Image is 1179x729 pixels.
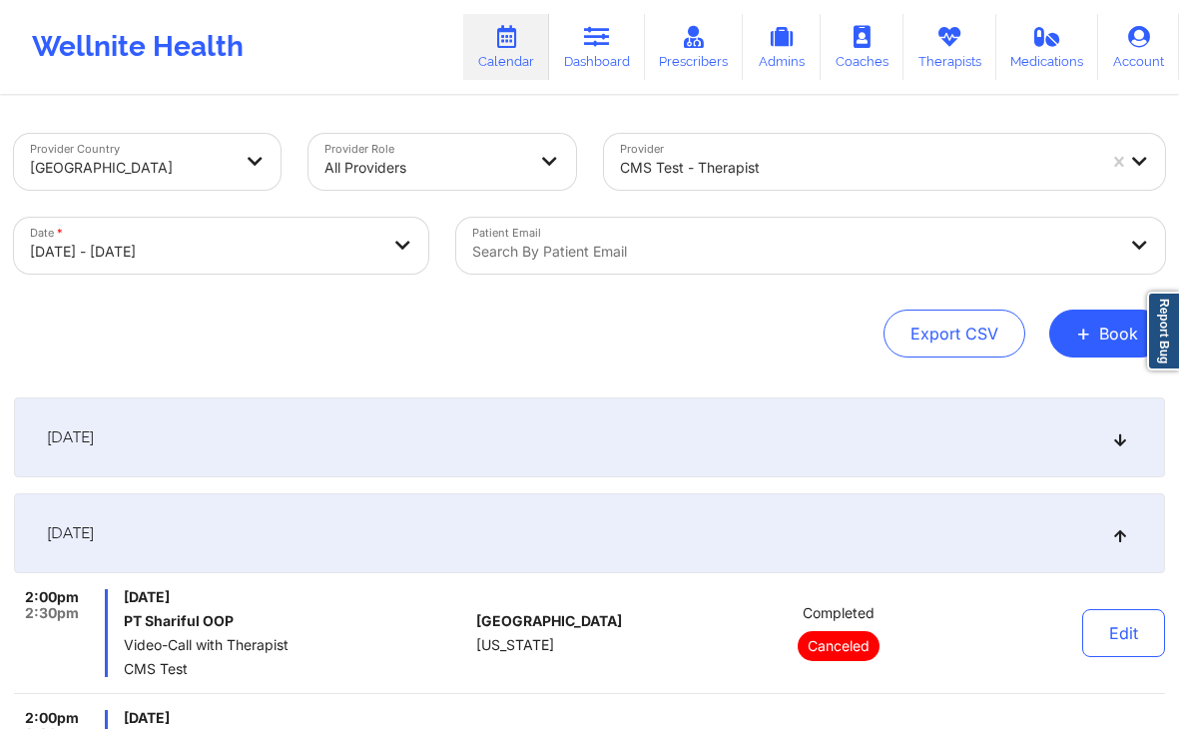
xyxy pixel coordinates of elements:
a: Medications [996,14,1099,80]
a: Prescribers [645,14,744,80]
button: Export CSV [884,310,1025,358]
span: Video-Call with Therapist [124,637,468,653]
span: [DATE] [47,523,94,543]
span: [DATE] [124,710,468,726]
span: 2:30pm [25,605,79,621]
a: Dashboard [549,14,645,80]
div: [DATE] - [DATE] [30,230,378,274]
a: Therapists [903,14,996,80]
span: [DATE] [124,589,468,605]
p: Canceled [798,631,880,661]
span: [DATE] [47,427,94,447]
button: Edit [1082,609,1165,657]
span: [US_STATE] [476,637,554,653]
a: Account [1098,14,1179,80]
div: CMS Test - therapist [620,146,1096,190]
span: 2:00pm [25,589,79,605]
span: [GEOGRAPHIC_DATA] [476,613,622,629]
span: + [1076,328,1091,339]
a: Admins [743,14,821,80]
div: All Providers [324,146,526,190]
a: Coaches [821,14,903,80]
button: +Book [1049,310,1165,358]
a: Report Bug [1147,292,1179,370]
span: Completed [803,605,875,621]
a: Calendar [463,14,549,80]
span: 2:00pm [25,710,79,726]
span: CMS Test [124,661,468,677]
h6: PT Shariful OOP [124,613,468,629]
div: [GEOGRAPHIC_DATA] [30,146,232,190]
